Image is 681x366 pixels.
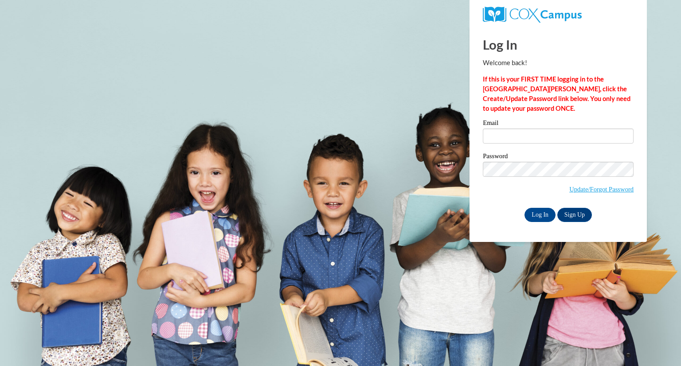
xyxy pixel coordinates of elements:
a: COX Campus [483,10,582,18]
input: Log In [524,208,556,222]
label: Email [483,120,634,128]
a: Update/Forgot Password [569,186,634,193]
label: Password [483,153,634,162]
a: Sign Up [557,208,592,222]
h1: Log In [483,35,634,54]
img: COX Campus [483,7,582,23]
strong: If this is your FIRST TIME logging in to the [GEOGRAPHIC_DATA][PERSON_NAME], click the Create/Upd... [483,75,630,112]
p: Welcome back! [483,58,634,68]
